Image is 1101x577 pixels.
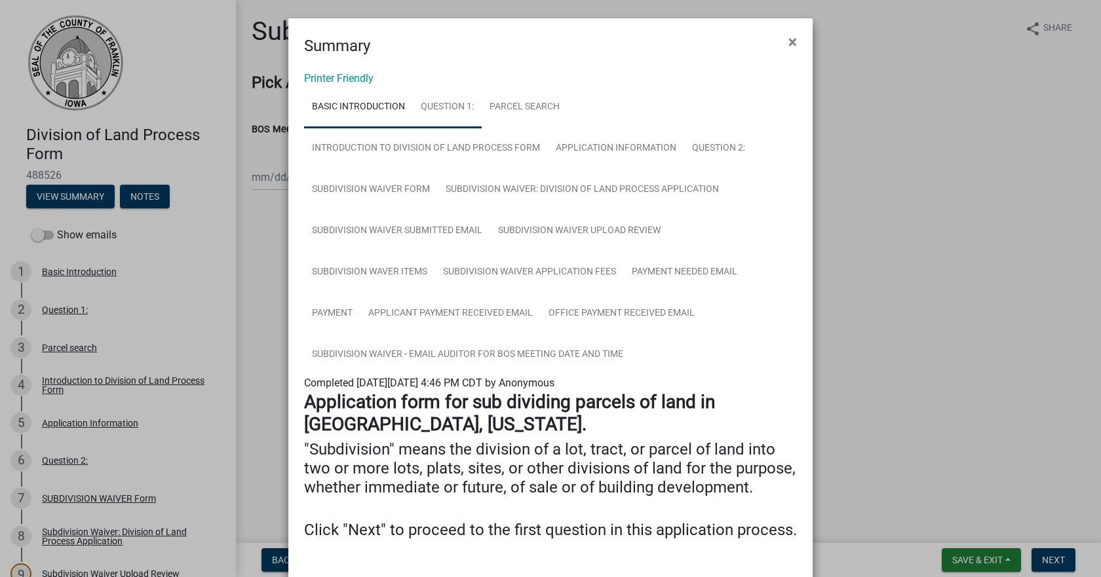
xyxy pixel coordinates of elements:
a: Payment [304,293,360,335]
a: Applicant Payment Received Email [360,293,541,335]
strong: Application form for sub dividing parcels of land in [GEOGRAPHIC_DATA], [US_STATE]. [304,391,715,435]
a: Application Information [548,128,684,170]
a: Subdivision Waiver - Email Auditor For BOS Meeting Date and Time [304,334,631,376]
h4: Click "Next" to proceed to the first question in this application process. [304,521,797,540]
a: Subdivision Waiver Application Fees [435,251,624,293]
span: × [788,33,797,51]
a: Subdivision Waiver: Division of Land Process Application [438,169,727,211]
a: Question 1: [413,86,482,128]
a: Parcel search [482,86,568,128]
a: Subdivision Waiver Submitted Email [304,210,490,252]
a: Basic Introduction [304,86,413,128]
a: Printer Friendly [304,72,374,84]
a: SUBDIVISION WAIVER Form [304,169,438,211]
a: Introduction to Division of Land Process Form [304,128,548,170]
a: Subdivision Waver Items [304,251,435,293]
a: Office Payment Received Email [541,293,703,335]
a: Subdivision Waiver Upload Review [490,210,668,252]
button: Close [778,24,807,60]
h4: Summary [304,34,370,58]
a: Question 2: [684,128,753,170]
h4: "Subdivision" means the division of a lot, tract, or parcel of land into two or more lots, plats,... [304,440,797,515]
span: Completed [DATE][DATE] 4:46 PM CDT by Anonymous [304,377,554,389]
a: Payment Needed Email [624,251,745,293]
